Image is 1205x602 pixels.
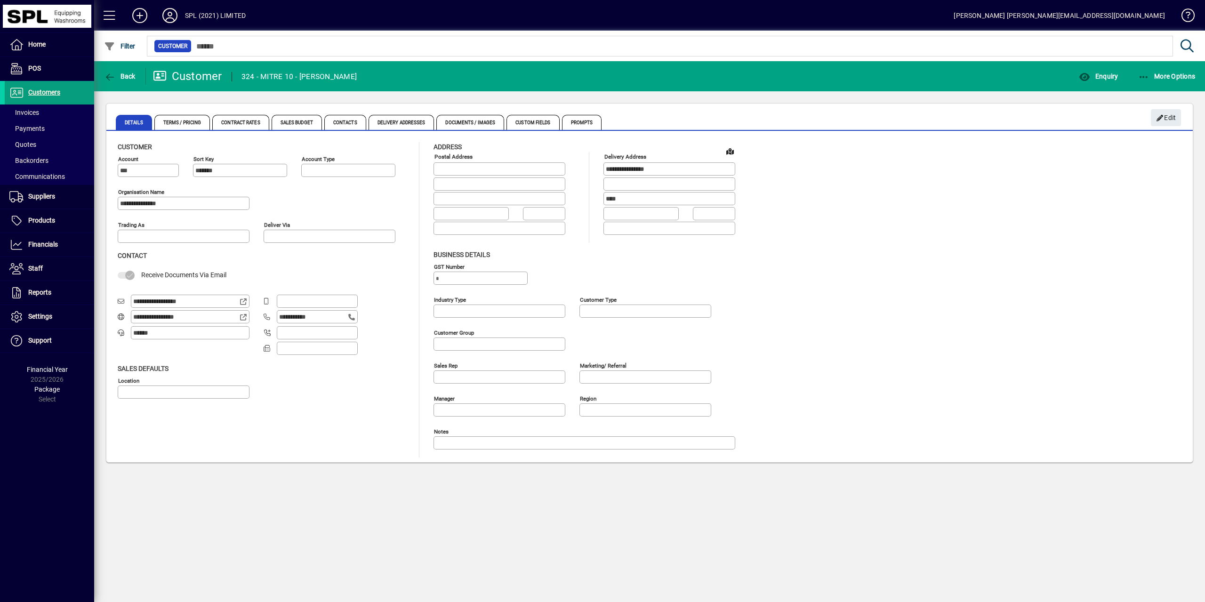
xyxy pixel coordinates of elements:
button: Add [125,7,155,24]
a: Payments [5,120,94,136]
span: Delivery Addresses [369,115,434,130]
span: Contacts [324,115,366,130]
button: Profile [155,7,185,24]
span: Invoices [9,109,39,116]
a: Communications [5,169,94,185]
mat-label: Account [118,156,138,162]
a: Reports [5,281,94,305]
span: Contract Rates [212,115,269,130]
span: Customer [158,41,187,51]
span: Reports [28,289,51,296]
a: Invoices [5,104,94,120]
a: Backorders [5,153,94,169]
mat-label: Location [118,377,139,384]
span: Customers [28,88,60,96]
span: Receive Documents Via Email [141,271,226,279]
a: Knowledge Base [1174,2,1193,32]
span: Business details [434,251,490,258]
span: Backorders [9,157,48,164]
a: Staff [5,257,94,281]
mat-label: Customer type [580,296,617,303]
mat-label: Sales rep [434,362,458,369]
mat-label: Notes [434,428,449,434]
span: Suppliers [28,193,55,200]
span: Details [116,115,152,130]
span: Communications [9,173,65,180]
mat-label: Industry type [434,296,466,303]
mat-label: Deliver via [264,222,290,228]
button: Filter [102,38,138,55]
span: Support [28,337,52,344]
span: Financial Year [27,366,68,373]
a: Products [5,209,94,233]
a: Suppliers [5,185,94,209]
span: Documents / Images [436,115,504,130]
a: Quotes [5,136,94,153]
app-page-header-button: Back [94,68,146,85]
span: Filter [104,42,136,50]
a: View on map [723,144,738,159]
span: Customer [118,143,152,151]
div: SPL (2021) LIMITED [185,8,246,23]
span: Contact [118,252,147,259]
mat-label: Marketing/ Referral [580,362,627,369]
mat-label: Manager [434,395,455,401]
div: [PERSON_NAME] [PERSON_NAME][EMAIL_ADDRESS][DOMAIN_NAME] [954,8,1165,23]
span: More Options [1138,72,1196,80]
span: Home [28,40,46,48]
mat-label: GST Number [434,263,465,270]
mat-label: Account Type [302,156,335,162]
span: Settings [28,313,52,320]
button: More Options [1136,68,1198,85]
mat-label: Region [580,395,596,401]
span: Enquiry [1079,72,1118,80]
mat-label: Organisation name [118,189,164,195]
mat-label: Customer group [434,329,474,336]
span: Staff [28,265,43,272]
span: Edit [1156,110,1176,126]
span: Quotes [9,141,36,148]
button: Back [102,68,138,85]
span: Back [104,72,136,80]
span: Terms / Pricing [154,115,210,130]
button: Edit [1151,109,1181,126]
div: 324 - MITRE 10 - [PERSON_NAME] [241,69,357,84]
a: Home [5,33,94,56]
a: Support [5,329,94,353]
mat-label: Sort key [193,156,214,162]
span: Address [434,143,462,151]
span: Prompts [562,115,602,130]
a: Settings [5,305,94,329]
mat-label: Trading as [118,222,145,228]
span: Financials [28,241,58,248]
span: Sales Budget [272,115,322,130]
a: Financials [5,233,94,257]
a: POS [5,57,94,80]
div: Customer [153,69,222,84]
span: Sales defaults [118,365,169,372]
span: Products [28,217,55,224]
span: Custom Fields [506,115,559,130]
span: Package [34,385,60,393]
span: Payments [9,125,45,132]
span: POS [28,64,41,72]
button: Enquiry [1076,68,1120,85]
